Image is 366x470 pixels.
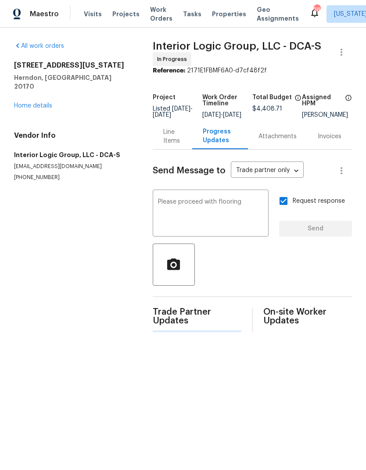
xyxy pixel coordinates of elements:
[212,10,246,18] span: Properties
[153,66,352,75] div: 2171E1FBMF6A0-d7cf48f2f
[14,103,52,109] a: Home details
[112,10,140,18] span: Projects
[252,106,282,112] span: $4,408.71
[153,106,193,118] span: Listed
[223,112,241,118] span: [DATE]
[14,151,132,159] h5: Interior Logic Group, LLC - DCA-S
[153,308,241,325] span: Trade Partner Updates
[263,308,352,325] span: On-site Worker Updates
[258,132,297,141] div: Attachments
[314,5,320,14] div: 38
[231,164,304,178] div: Trade partner only
[153,166,226,175] span: Send Message to
[318,132,341,141] div: Invoices
[157,55,190,64] span: In Progress
[14,174,132,181] p: [PHONE_NUMBER]
[153,112,171,118] span: [DATE]
[153,106,193,118] span: -
[294,94,301,106] span: The total cost of line items that have been proposed by Opendoor. This sum includes line items th...
[293,197,345,206] span: Request response
[202,94,252,107] h5: Work Order Timeline
[150,5,172,23] span: Work Orders
[14,61,132,70] h2: [STREET_ADDRESS][US_STATE]
[172,106,190,112] span: [DATE]
[163,128,182,145] div: Line Items
[14,131,132,140] h4: Vendor Info
[158,199,263,230] textarea: Please proceed with flooring
[153,94,176,100] h5: Project
[14,43,64,49] a: All work orders
[252,94,292,100] h5: Total Budget
[14,163,132,170] p: [EMAIL_ADDRESS][DOMAIN_NAME]
[302,94,342,107] h5: Assigned HPM
[202,112,241,118] span: -
[257,5,299,23] span: Geo Assignments
[84,10,102,18] span: Visits
[345,94,352,112] span: The hpm assigned to this work order.
[30,10,59,18] span: Maestro
[302,112,352,118] div: [PERSON_NAME]
[203,127,237,145] div: Progress Updates
[183,11,201,17] span: Tasks
[153,41,321,51] span: Interior Logic Group, LLC - DCA-S
[14,73,132,91] h5: Herndon, [GEOGRAPHIC_DATA] 20170
[153,68,185,74] b: Reference:
[202,112,221,118] span: [DATE]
